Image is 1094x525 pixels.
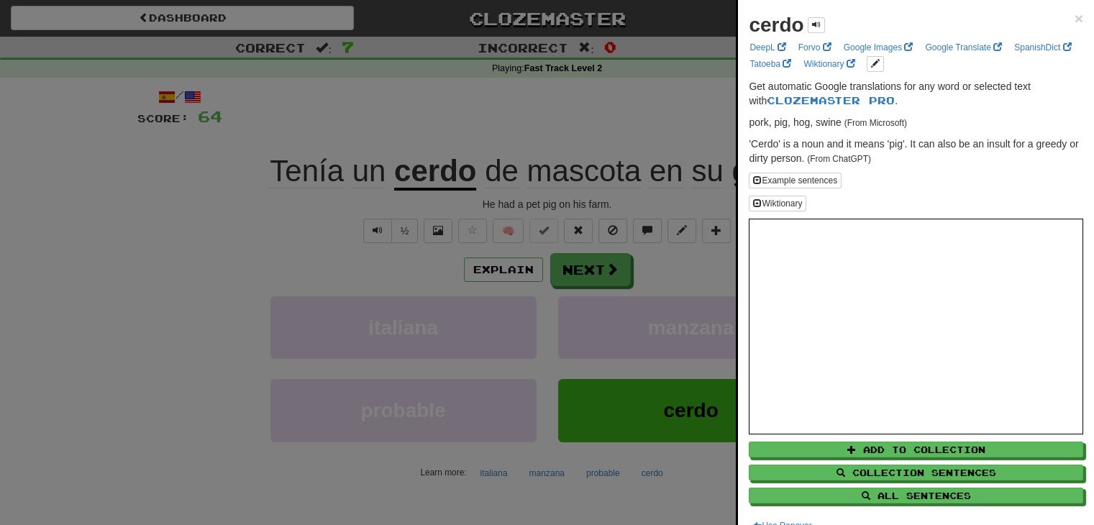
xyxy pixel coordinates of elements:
[794,40,836,55] a: Forvo
[839,40,918,55] a: Google Images
[767,94,895,106] a: Clozemaster Pro
[745,56,796,72] a: Tatoeba
[749,79,1083,108] p: Get automatic Google translations for any word or selected text with .
[844,118,907,128] small: (From Microsoft)
[749,137,1083,165] p: 'Cerdo' is a noun and it means 'pig'. It can also be an insult for a greedy or dirty person.
[921,40,1006,55] a: Google Translate
[749,196,806,211] button: Wiktionary
[745,40,790,55] a: DeepL
[749,442,1083,457] button: Add to Collection
[749,14,803,36] strong: cerdo
[1075,11,1083,26] button: Close
[749,488,1083,503] button: All Sentences
[749,173,842,188] button: Example sentences
[1075,10,1083,27] span: ×
[799,56,859,72] a: Wiktionary
[867,56,884,72] button: edit links
[1010,40,1075,55] a: SpanishDict
[749,115,1083,129] p: pork, pig, hog, swine
[807,154,871,164] small: (From ChatGPT)
[749,465,1083,480] button: Collection Sentences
